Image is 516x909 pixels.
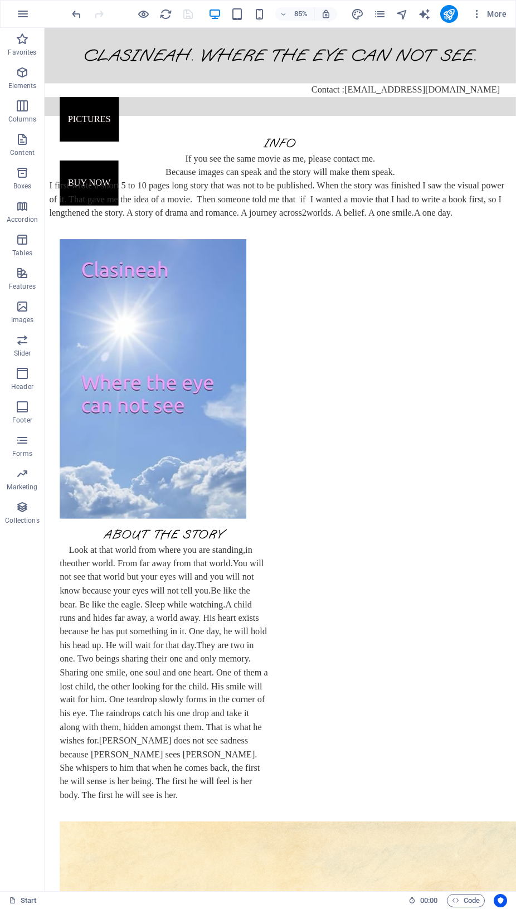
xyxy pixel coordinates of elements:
button: undo [70,7,83,21]
p: Header [11,382,33,391]
i: Navigator [396,8,408,21]
button: pages [373,7,387,21]
h6: 85% [292,7,310,21]
i: Reload page [159,8,172,21]
button: navigator [396,7,409,21]
p: Collections [5,516,39,525]
button: More [467,5,511,23]
span: : [428,896,430,905]
p: Accordion [7,215,38,224]
span: Code [452,894,480,907]
p: Content [10,148,35,157]
a: Click to cancel selection. Double-click to open Pages [9,894,37,907]
button: text_generator [418,7,431,21]
i: On resize automatically adjust zoom level to fit chosen device. [321,9,331,19]
p: Boxes [13,182,32,191]
i: Undo: Change text (Ctrl+Z) [70,8,83,21]
h6: Session time [408,894,438,907]
p: Columns [8,115,36,124]
p: Forms [12,449,32,458]
button: Code [447,894,485,907]
span: More [471,8,507,20]
p: Marketing [7,483,37,492]
button: 85% [275,7,315,21]
button: design [351,7,364,21]
p: Elements [8,81,37,90]
p: Footer [12,416,32,425]
p: Images [11,315,34,324]
p: Tables [12,249,32,257]
i: Publish [442,8,455,21]
p: Favorites [8,48,36,57]
i: Design (Ctrl+Alt+Y) [351,8,364,21]
button: publish [440,5,458,23]
button: reload [159,7,172,21]
i: AI Writer [418,8,431,21]
p: Features [9,282,36,291]
span: 00 00 [420,894,437,907]
p: Slider [14,349,31,358]
button: Usercentrics [494,894,507,907]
